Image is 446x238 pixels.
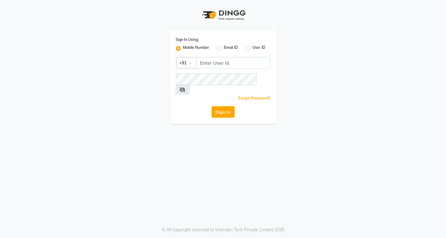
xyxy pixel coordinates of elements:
label: Sign In Using: [176,37,199,42]
label: Mobile Number [183,45,209,52]
input: Username [176,74,257,85]
input: Username [196,57,270,69]
img: logo1.svg [199,6,248,24]
label: Email ID [224,45,238,52]
label: User ID [253,45,266,52]
button: Sign In [212,106,235,118]
a: Forgot Password? [239,96,270,100]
